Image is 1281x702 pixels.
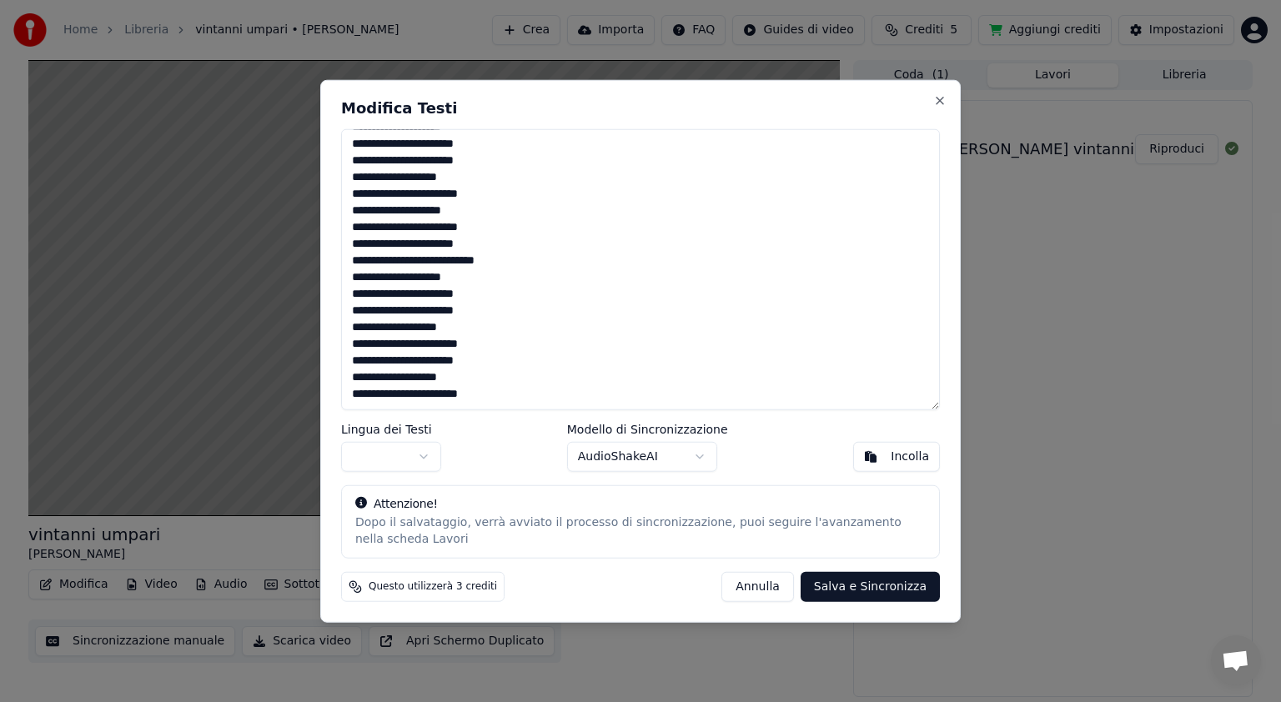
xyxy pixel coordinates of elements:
[355,514,926,547] div: Dopo il salvataggio, verrà avviato il processo di sincronizzazione, puoi seguire l'avanzamento ne...
[355,495,926,512] div: Attenzione!
[341,423,441,434] label: Lingua dei Testi
[721,571,794,601] button: Annulla
[567,423,728,434] label: Modello di Sincronizzazione
[801,571,940,601] button: Salva e Sincronizza
[891,448,929,464] div: Incolla
[369,579,497,593] span: Questo utilizzerà 3 crediti
[341,101,940,116] h2: Modifica Testi
[853,441,940,471] button: Incolla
